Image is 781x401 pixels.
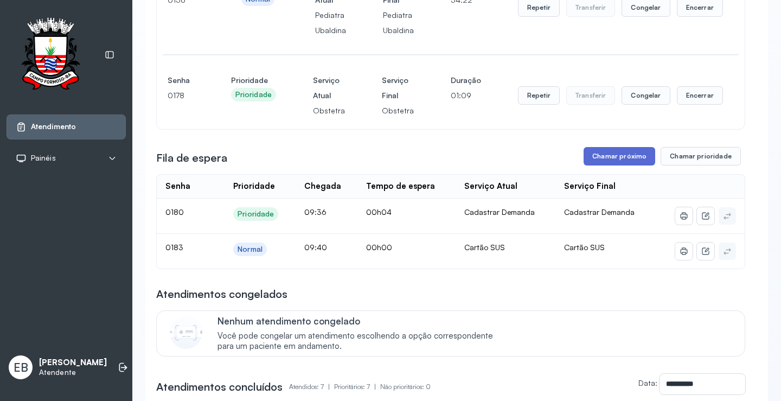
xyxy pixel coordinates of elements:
h4: Serviço Final [382,73,414,103]
button: Chamar próximo [584,147,655,166]
h4: Senha [168,73,194,88]
span: Painéis [31,154,56,163]
p: [PERSON_NAME] [39,358,107,368]
span: 09:36 [304,207,327,217]
button: Transferir [566,86,616,105]
p: Nenhum atendimento congelado [217,315,504,327]
div: Prioridade [238,209,274,219]
div: Cadastrar Demanda [464,207,547,217]
button: Encerrar [677,86,723,105]
p: Prioritários: 7 [334,379,380,394]
span: 00h04 [366,207,392,217]
p: Pediatra Ubaldina [315,8,346,38]
img: Imagem de CalloutCard [170,316,202,349]
p: 01:09 [451,88,481,103]
div: Prioridade [235,90,272,99]
p: Não prioritários: 0 [380,379,431,394]
span: Atendimento [31,122,76,131]
img: Logotipo do estabelecimento [11,17,89,93]
div: Serviço Atual [464,181,517,192]
span: | [374,383,376,391]
div: Serviço Final [564,181,616,192]
div: Tempo de espera [366,181,435,192]
button: Congelar [622,86,670,105]
label: Data: [638,378,657,387]
p: Obstetra [313,103,345,118]
span: Cartão SUS [564,243,605,252]
span: Você pode congelar um atendimento escolhendo a opção correspondente para um paciente em andamento. [217,331,504,352]
div: Chegada [304,181,341,192]
h4: Duração [451,73,481,88]
span: 0183 [165,243,183,252]
div: Cartão SUS [464,243,547,252]
p: Atendente [39,368,107,377]
button: Chamar prioridade [661,147,741,166]
h4: Prioridade [231,73,276,88]
span: 0180 [165,207,184,217]
h3: Atendimentos congelados [156,287,287,302]
a: Atendimento [16,122,117,132]
h4: Serviço Atual [313,73,345,103]
p: Obstetra [382,103,414,118]
p: Pediatra Ubaldina [383,8,414,38]
p: 0178 [168,88,194,103]
span: 09:40 [304,243,327,252]
span: Cadastrar Demanda [564,207,635,217]
p: Atendidos: 7 [289,379,334,394]
div: Normal [238,245,263,254]
span: 00h00 [366,243,392,252]
h3: Fila de espera [156,150,227,166]
span: | [328,383,330,391]
div: Senha [165,181,190,192]
button: Repetir [518,86,560,105]
h3: Atendimentos concluídos [156,379,283,394]
div: Prioridade [233,181,275,192]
